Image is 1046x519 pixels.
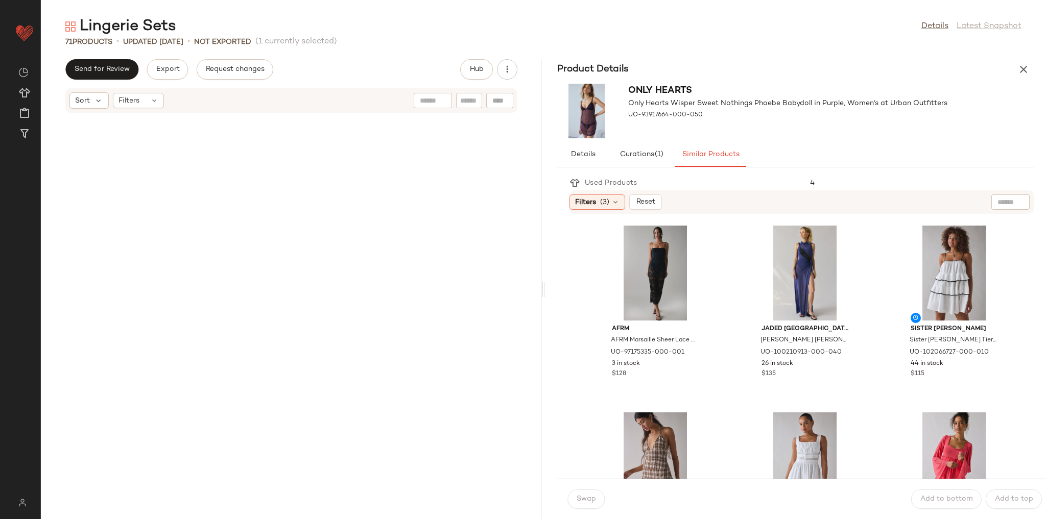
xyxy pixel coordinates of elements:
span: • [187,36,190,48]
span: 71 [65,38,73,46]
span: 26 in stock [762,359,793,368]
span: Export [155,65,179,73]
span: UO-102066727-000-010 [910,348,989,357]
span: UO-97175335-000-001 [611,348,684,357]
span: (1) [654,151,663,159]
button: Request changes [197,59,273,80]
span: UO-100210913-000-040 [760,348,842,357]
span: Hub [469,65,484,73]
span: $128 [612,369,626,379]
div: Used Products [580,178,645,188]
span: 3 in stock [612,359,640,368]
span: Details [570,151,595,159]
span: Reset [636,198,655,206]
button: Send for Review [65,59,138,80]
div: Products [65,37,112,47]
span: [PERSON_NAME] [PERSON_NAME] [PERSON_NAME] Halter Maxi Dress in Blue, Women's at Urban Outfitters [760,336,847,345]
img: 100210913_040_b [753,226,857,320]
button: Export [147,59,188,80]
h3: Product Details [545,62,641,77]
img: 97789564_029_b [604,412,707,507]
span: Filters [118,95,139,106]
img: svg%3e [65,21,76,32]
span: AFRM Marsaille Sheer Lace Midi Dress in Black, Women's at Urban Outfitters [611,336,698,345]
span: $115 [911,369,924,379]
span: Only Hearts [628,86,692,95]
span: AFRM [612,325,699,334]
span: Sort [75,95,90,106]
img: heart_red.DM2ytmEG.svg [14,22,35,43]
div: 4 [802,178,1034,188]
span: 44 in stock [911,359,943,368]
span: (1 currently selected) [255,36,337,48]
span: Sister [PERSON_NAME] [911,325,997,334]
img: svg%3e [12,499,32,507]
span: Send for Review [74,65,130,73]
span: Only Hearts Wisper Sweet Nothings Phoebe Babydoll in Purple, Women's at Urban Outfitters [628,98,947,109]
p: Not Exported [194,37,251,47]
span: Jaded [GEOGRAPHIC_DATA] [762,325,848,334]
span: Similar Products [681,151,739,159]
span: Sister [PERSON_NAME] Tiered Cami Mini Dress in White, Women's at Urban Outfitters [910,336,996,345]
div: Lingerie Sets [65,16,176,37]
p: updated [DATE] [123,37,183,47]
img: 103999397_010_b [753,412,857,507]
img: 93917664_050_b [557,84,616,138]
span: UO-93917664-000-050 [628,111,703,120]
button: Hub [460,59,493,80]
a: Details [921,20,948,33]
span: (3) [600,197,609,208]
span: $135 [762,369,776,379]
span: • [116,36,119,48]
span: Filters [575,197,596,208]
img: 100854629_066_b [902,412,1006,507]
img: svg%3e [18,67,29,78]
img: 97175335_001_b [604,226,707,320]
span: Curations [620,151,664,159]
span: Request changes [205,65,265,73]
button: Reset [629,194,662,210]
img: 102066727_010_b [902,226,1006,320]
